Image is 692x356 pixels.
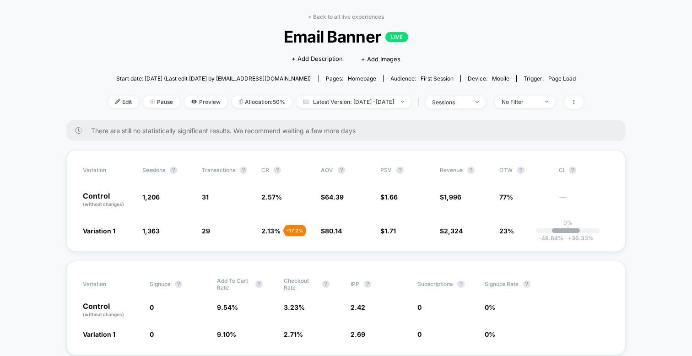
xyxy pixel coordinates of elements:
[83,227,115,235] span: Variation 1
[385,32,408,42] p: LIVE
[444,193,461,201] span: 1,996
[338,167,345,174] button: ?
[303,99,308,104] img: calendar
[292,54,343,64] span: + Add Description
[485,303,495,311] span: 0 %
[142,167,165,173] span: Sessions
[326,75,376,82] div: Pages:
[568,235,572,242] span: +
[416,96,425,109] span: |
[364,280,371,288] button: ?
[517,167,524,174] button: ?
[132,27,560,46] span: Email Banner
[559,194,609,208] span: ---
[539,235,563,242] span: -49.84 %
[297,96,411,108] span: Latest Version: [DATE] - [DATE]
[545,101,548,102] img: end
[261,167,269,173] span: CR
[380,193,398,201] span: $
[217,277,251,291] span: Add To Cart Rate
[380,167,392,173] span: PSV
[440,227,463,235] span: $
[485,330,495,338] span: 0 %
[321,227,342,235] span: $
[384,227,396,235] span: 1.71
[284,330,303,338] span: 2.71 %
[83,167,133,174] span: Variation
[143,96,180,108] span: Pause
[284,303,305,311] span: 3.23 %
[417,280,453,287] span: Subscriptions
[83,330,115,338] span: Variation 1
[523,280,530,288] button: ?
[217,330,236,338] span: 9.10 %
[115,99,120,104] img: edit
[255,280,263,288] button: ?
[548,75,576,82] span: Page Load
[563,235,594,242] span: 36.33 %
[559,167,609,174] span: CI
[563,219,573,226] p: 0%
[108,96,139,108] span: Edit
[308,13,384,20] a: < Back to all live experiences
[202,167,235,173] span: Transactions
[390,75,454,82] div: Audience:
[142,193,160,201] span: 1,206
[150,330,154,338] span: 0
[499,167,550,174] span: OTW
[476,101,479,103] img: end
[202,193,209,201] span: 31
[83,302,141,318] p: Control
[284,277,318,291] span: Checkout Rate
[150,99,155,104] img: end
[116,75,311,82] span: Start date: [DATE] (Last edit [DATE] by [EMAIL_ADDRESS][DOMAIN_NAME])
[91,127,607,135] span: There are still no statistically significant results. We recommend waiting a few more days
[499,193,513,201] span: 77%
[150,303,154,311] span: 0
[348,75,376,82] span: homepage
[322,280,330,288] button: ?
[232,96,292,108] span: Allocation: 50%
[432,99,469,106] div: sessions
[440,167,463,173] span: Revenue
[184,96,227,108] span: Preview
[170,167,177,174] button: ?
[380,227,396,235] span: $
[175,280,182,288] button: ?
[421,75,454,82] span: First Session
[83,277,133,291] span: Variation
[83,201,124,207] span: (without changes)
[239,99,243,104] img: rebalance
[502,98,538,105] div: No Filter
[321,193,344,201] span: $
[444,227,463,235] span: 2,324
[351,303,365,311] span: 2.42
[217,303,238,311] span: 9.54 %
[524,75,576,82] div: Trigger:
[83,312,124,317] span: (without changes)
[485,280,519,287] span: Signups Rate
[321,167,333,173] span: AOV
[499,227,514,235] span: 23%
[351,280,359,287] span: IPP
[457,280,465,288] button: ?
[401,101,404,102] img: end
[417,303,422,311] span: 0
[467,167,475,174] button: ?
[202,227,210,235] span: 29
[274,167,281,174] button: ?
[417,330,422,338] span: 0
[325,193,344,201] span: 64.39
[261,227,281,235] span: 2.13 %
[351,330,365,338] span: 2.69
[142,227,160,235] span: 1,363
[460,75,516,82] span: Device:
[284,225,306,236] div: - 17.2 %
[361,55,400,63] span: + Add Images
[384,193,398,201] span: 1.66
[569,167,576,174] button: ?
[261,193,282,201] span: 2.57 %
[240,167,247,174] button: ?
[396,167,404,174] button: ?
[567,226,569,233] p: |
